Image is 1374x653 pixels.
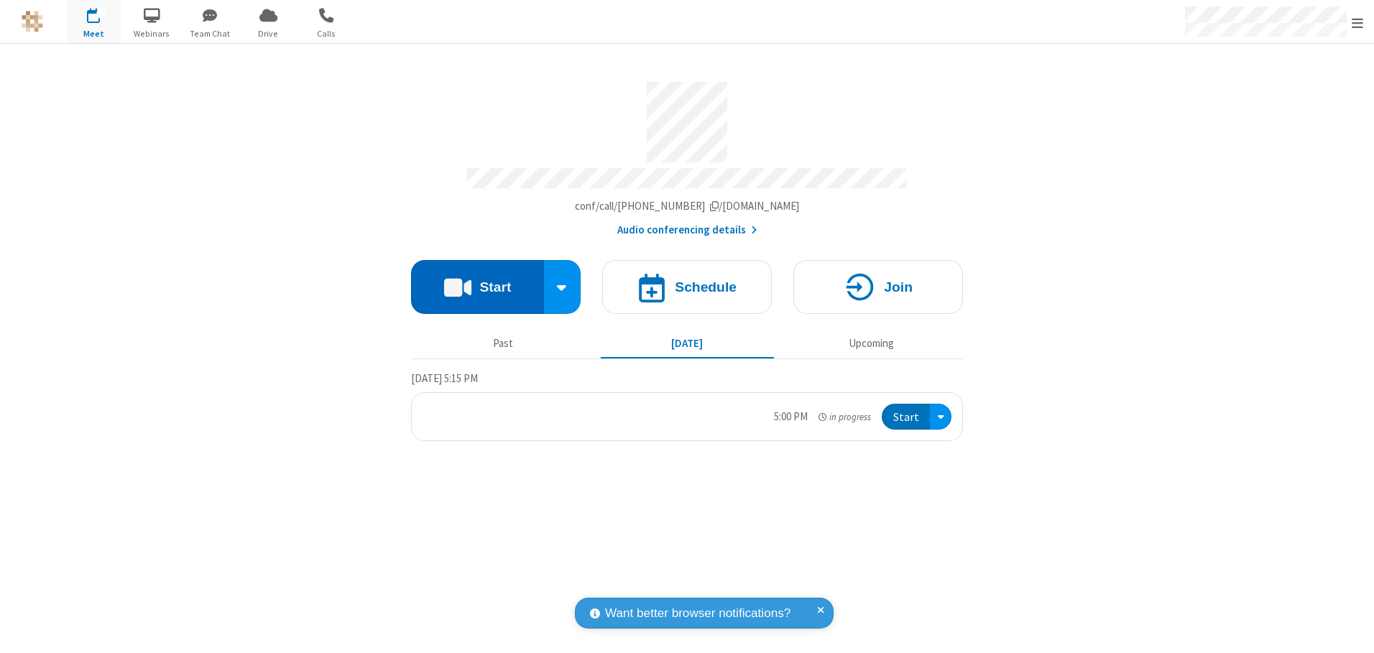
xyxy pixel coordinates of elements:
[411,260,544,314] button: Start
[882,404,930,430] button: Start
[575,199,800,213] span: Copy my meeting room link
[22,11,43,32] img: QA Selenium DO NOT DELETE OR CHANGE
[411,370,963,442] section: Today's Meetings
[884,280,913,294] h4: Join
[183,27,237,40] span: Team Chat
[601,330,774,357] button: [DATE]
[675,280,737,294] h4: Schedule
[819,410,871,424] em: in progress
[411,371,478,385] span: [DATE] 5:15 PM
[617,222,757,238] button: Audio conferencing details
[241,27,295,40] span: Drive
[602,260,772,314] button: Schedule
[1338,616,1363,643] iframe: Chat
[67,27,121,40] span: Meet
[930,404,951,430] div: Open menu
[544,260,581,314] div: Start conference options
[97,8,106,19] div: 1
[411,71,963,238] section: Account details
[785,330,958,357] button: Upcoming
[125,27,179,40] span: Webinars
[300,27,354,40] span: Calls
[575,198,800,215] button: Copy my meeting room linkCopy my meeting room link
[417,330,590,357] button: Past
[793,260,963,314] button: Join
[605,604,790,623] span: Want better browser notifications?
[479,280,511,294] h4: Start
[774,409,808,425] div: 5:00 PM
